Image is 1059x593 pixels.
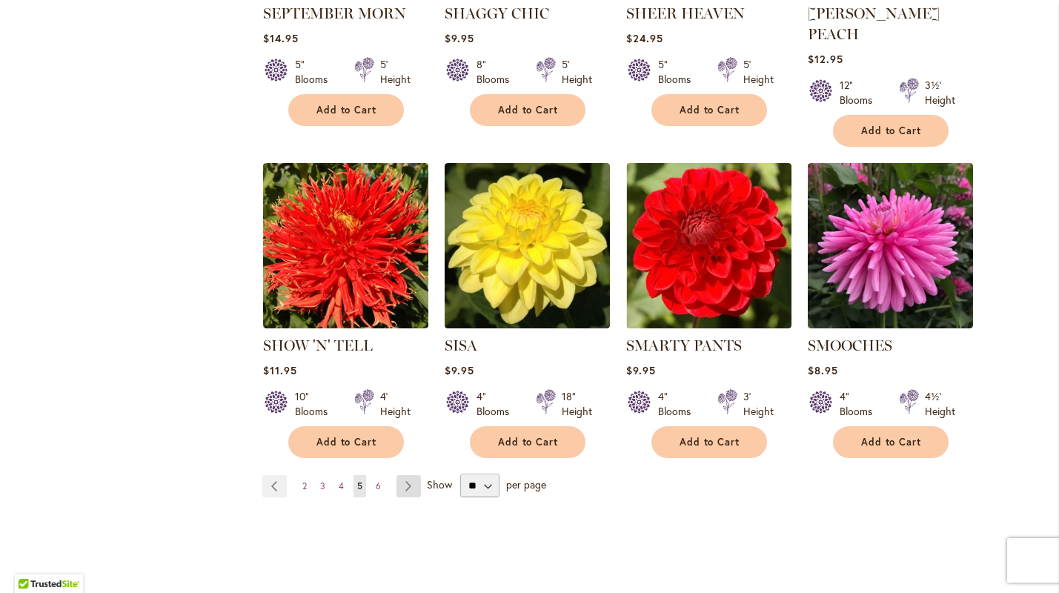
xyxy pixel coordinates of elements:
div: 4" Blooms [477,389,518,419]
a: SISA [445,317,610,331]
span: Add to Cart [680,104,740,116]
div: 5' Height [562,57,592,87]
span: $12.95 [808,52,843,66]
div: 4" Blooms [840,389,881,419]
div: 4' Height [380,389,411,419]
div: 5' Height [380,57,411,87]
span: 6 [376,480,381,491]
a: SMOOCHES [808,337,892,354]
div: 4½' Height [925,389,955,419]
div: 12" Blooms [840,78,881,107]
div: 5" Blooms [295,57,336,87]
a: SISA [445,337,477,354]
a: 3 [316,475,329,497]
button: Add to Cart [833,115,949,147]
img: SMOOCHES [808,163,973,328]
iframe: Launch Accessibility Center [11,540,53,582]
span: 2 [302,480,307,491]
span: Add to Cart [498,436,559,448]
span: 5 [357,480,362,491]
span: Add to Cart [316,104,377,116]
a: SHOW 'N' TELL [263,337,373,354]
a: SHEER HEAVEN [626,4,745,22]
div: 18" Height [562,389,592,419]
span: Add to Cart [861,125,922,137]
img: SISA [445,163,610,328]
a: SEPTEMBER MORN [263,4,406,22]
a: SMARTY PANTS [626,337,742,354]
div: 5" Blooms [658,57,700,87]
a: SMARTY PANTS [626,317,791,331]
span: $9.95 [626,363,656,377]
div: 3½' Height [925,78,955,107]
span: Show [427,477,452,491]
img: SHOW 'N' TELL [263,163,428,328]
div: 10" Blooms [295,389,336,419]
a: 4 [335,475,348,497]
div: 8" Blooms [477,57,518,87]
span: $8.95 [808,363,838,377]
span: $9.95 [445,31,474,45]
span: per page [506,477,546,491]
span: 3 [320,480,325,491]
button: Add to Cart [470,94,585,126]
img: SMARTY PANTS [626,163,791,328]
button: Add to Cart [288,426,404,458]
a: 6 [372,475,385,497]
div: 5' Height [743,57,774,87]
span: $24.95 [626,31,663,45]
span: $14.95 [263,31,299,45]
a: 2 [299,475,311,497]
a: SMOOCHES [808,317,973,331]
span: Add to Cart [680,436,740,448]
a: SHOW 'N' TELL [263,317,428,331]
a: [PERSON_NAME] PEACH [808,4,940,43]
div: 3' Height [743,389,774,419]
span: Add to Cart [316,436,377,448]
span: $11.95 [263,363,297,377]
span: Add to Cart [861,436,922,448]
span: Add to Cart [498,104,559,116]
button: Add to Cart [288,94,404,126]
button: Add to Cart [651,426,767,458]
span: 4 [339,480,344,491]
span: $9.95 [445,363,474,377]
button: Add to Cart [833,426,949,458]
button: Add to Cart [651,94,767,126]
button: Add to Cart [470,426,585,458]
div: 4" Blooms [658,389,700,419]
a: SHAGGY CHIC [445,4,549,22]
